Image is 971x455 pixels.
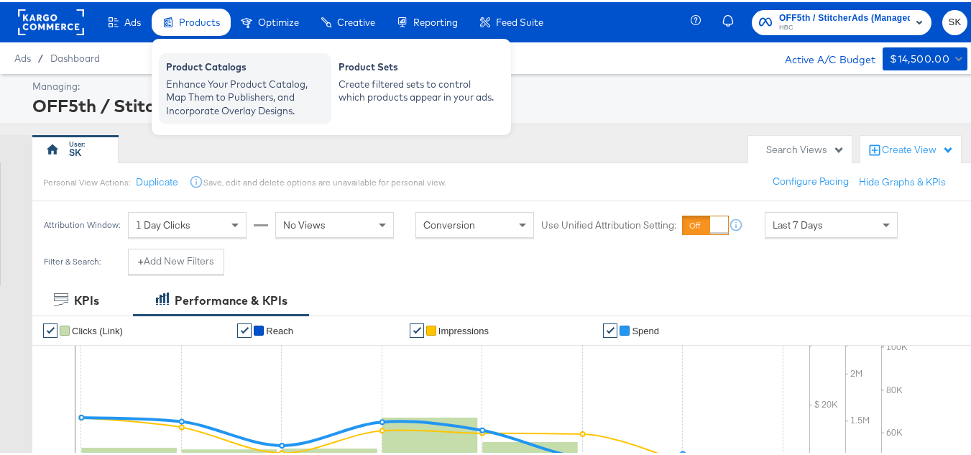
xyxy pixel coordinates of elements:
div: Save, edit and delete options are unavailable for personal view. [203,175,446,186]
div: Attribution Window: [43,218,121,228]
div: Managing: [32,78,964,91]
span: Last 7 Days [773,216,823,229]
span: Ads [14,50,31,62]
div: Search Views [766,141,845,155]
div: Performance & KPIs [175,290,287,307]
a: ✔ [237,321,252,336]
span: Products [179,14,220,26]
label: Use Unified Attribution Setting: [541,216,676,230]
span: / [31,50,50,62]
div: Filter & Search: [43,254,101,265]
span: 1 Day Clicks [136,216,190,229]
span: Creative [337,14,375,26]
button: OFF5th / StitcherAds (Managed Service)HBC [752,8,931,33]
span: Clicks (Link) [72,323,123,334]
div: KPIs [74,290,99,307]
button: Duplicate [136,173,178,187]
span: No Views [283,216,326,229]
div: SK [69,144,81,157]
button: Configure Pacing [763,167,859,193]
span: HBC [779,20,910,32]
span: Conversion [423,216,475,229]
div: OFF5th / StitcherAds (Managed Service) [32,91,964,116]
span: Spend [632,323,659,334]
span: Feed Suite [496,14,543,26]
span: SK [948,12,962,29]
div: Personal View Actions: [43,175,130,186]
div: Active A/C Budget [770,45,875,67]
div: $14,500.00 [890,48,949,66]
span: Impressions [438,323,489,334]
button: $14,500.00 [883,45,967,68]
a: ✔ [43,321,57,336]
div: Create View [882,141,954,155]
span: Optimize [258,14,299,26]
span: Reporting [413,14,458,26]
span: Ads [124,14,141,26]
a: Dashboard [50,50,100,62]
button: Hide Graphs & KPIs [859,173,946,187]
button: +Add New Filters [128,247,224,272]
a: ✔ [410,321,424,336]
button: SK [942,8,967,33]
a: ✔ [603,321,617,336]
span: OFF5th / StitcherAds (Managed Service) [779,9,910,24]
span: Reach [266,323,293,334]
strong: + [138,252,144,266]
